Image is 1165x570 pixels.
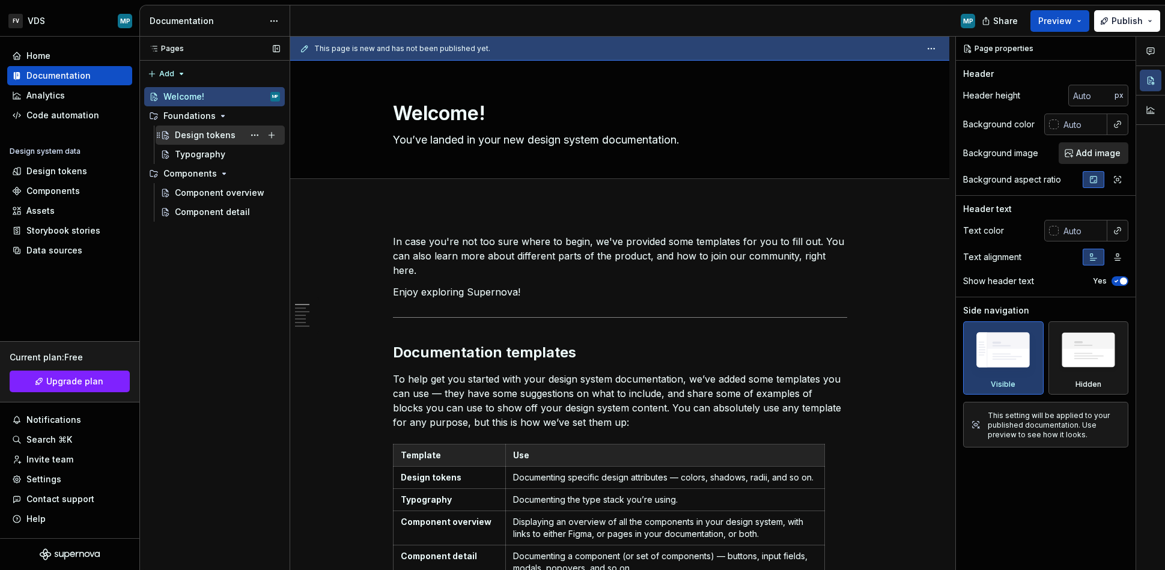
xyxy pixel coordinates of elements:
button: Add image [1059,142,1128,164]
a: Components [7,181,132,201]
p: To help get you started with your design system documentation, we’ve added some templates you can... [393,372,847,429]
div: Visible [963,321,1044,395]
a: Code automation [7,106,132,125]
a: Settings [7,470,132,489]
a: Documentation [7,66,132,85]
a: Analytics [7,86,132,105]
button: Contact support [7,490,132,509]
p: Documenting the type stack you’re using. [513,494,817,506]
div: Show header text [963,275,1034,287]
strong: Component detail [401,551,477,561]
div: VDS [28,15,45,27]
a: Design tokens [7,162,132,181]
div: Components [26,185,80,197]
input: Auto [1059,220,1107,241]
div: This setting will be applied to your published documentation. Use preview to see how it looks. [988,411,1121,440]
span: Publish [1112,15,1143,27]
label: Yes [1093,276,1107,286]
a: Design tokens [156,126,285,145]
a: Component overview [156,183,285,202]
div: Components [163,168,217,180]
a: Data sources [7,241,132,260]
a: Welcome!MP [144,87,285,106]
a: Home [7,46,132,65]
div: Storybook stories [26,225,100,237]
div: Side navigation [963,305,1029,317]
div: Home [26,50,50,62]
div: Contact support [26,493,94,505]
div: Design tokens [175,129,236,141]
button: Upgrade plan [10,371,130,392]
a: Assets [7,201,132,220]
div: Current plan : Free [10,351,130,363]
div: Search ⌘K [26,434,72,446]
div: Code automation [26,109,99,121]
div: Header text [963,203,1012,215]
div: Help [26,513,46,525]
strong: Design tokens [401,472,461,482]
div: Text alignment [963,251,1021,263]
button: Share [976,10,1026,32]
strong: Typography [401,494,452,505]
div: Design system data [10,147,81,156]
div: MP [120,16,130,26]
div: Header [963,68,994,80]
div: Hidden [1075,380,1101,389]
div: Text color [963,225,1004,237]
div: Component detail [175,206,250,218]
p: Use [513,449,817,461]
div: Header height [963,89,1020,102]
div: Data sources [26,244,82,256]
p: px [1115,91,1124,100]
span: Add [159,69,174,79]
div: MP [272,91,278,103]
div: Notifications [26,414,81,426]
div: Invite team [26,453,73,465]
div: Components [144,164,285,183]
p: Enjoy exploring Supernova! [393,285,847,299]
button: Search ⌘K [7,430,132,449]
div: Welcome! [163,91,204,103]
h2: Documentation templates [393,343,847,362]
a: Invite team [7,450,132,469]
span: Share [993,15,1018,27]
span: Add image [1076,147,1121,159]
button: Publish [1094,10,1160,32]
div: Hidden [1048,321,1129,395]
div: Background color [963,118,1035,130]
button: FVVDSMP [2,8,137,34]
button: Notifications [7,410,132,429]
input: Auto [1068,85,1115,106]
button: Add [144,65,189,82]
div: Background aspect ratio [963,174,1061,186]
div: Typography [175,148,225,160]
p: Template [401,449,498,461]
div: Assets [26,205,55,217]
div: Pages [144,44,184,53]
button: Preview [1030,10,1089,32]
button: Help [7,509,132,529]
span: Upgrade plan [46,375,103,387]
div: Visible [991,380,1015,389]
a: Component detail [156,202,285,222]
div: Page tree [144,87,285,222]
div: Background image [963,147,1038,159]
input: Auto [1059,114,1107,135]
strong: Component overview [401,517,491,527]
div: Documentation [26,70,91,82]
svg: Supernova Logo [40,548,100,560]
span: Preview [1038,15,1072,27]
p: Documenting specific design attributes — colors, shadows, radii, and so on. [513,471,817,484]
div: Foundations [163,110,216,122]
a: Storybook stories [7,221,132,240]
div: Design tokens [26,165,87,177]
div: FV [8,14,23,28]
a: Typography [156,145,285,164]
div: Documentation [150,15,263,27]
textarea: Welcome! [391,99,845,128]
p: Displaying an overview of all the components in your design system, with links to either Figma, o... [513,516,817,540]
div: MP [963,16,973,26]
div: Analytics [26,89,65,102]
textarea: You’ve landed in your new design system documentation. [391,130,845,150]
